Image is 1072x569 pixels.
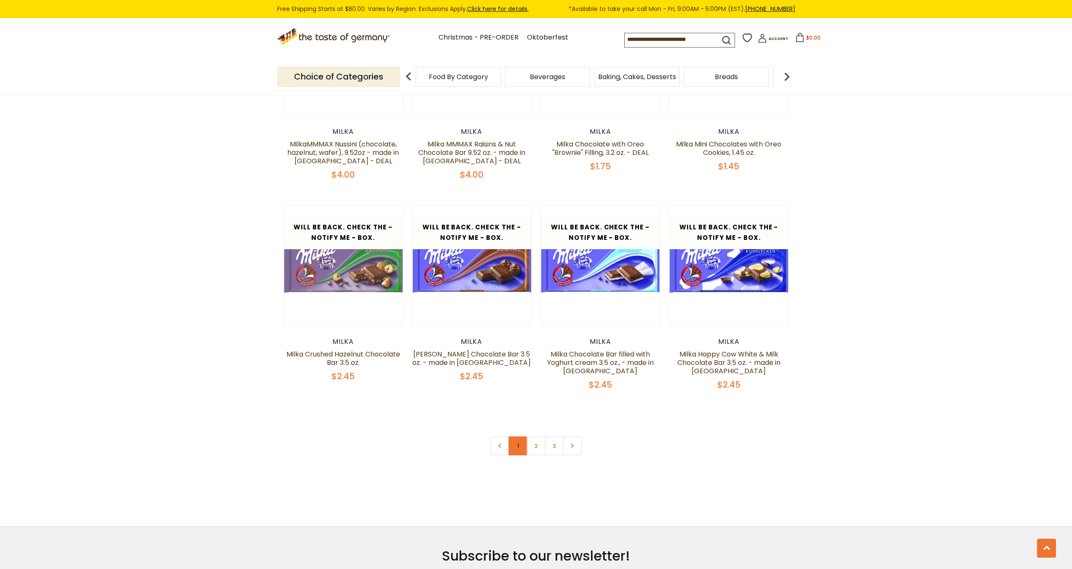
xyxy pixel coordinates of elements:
img: Milka [669,206,789,325]
a: Account [758,34,788,46]
span: $2.45 [460,370,483,382]
a: Beverages [530,74,565,80]
a: Milka Chocolate with Oreo "Brownie" Filling, 3.2 oz. - DEAL [552,139,649,157]
a: [PERSON_NAME] Chocolate Bar 3.5 oz. - made in [GEOGRAPHIC_DATA] [412,349,531,367]
a: Milka Chocolate Bar filled with Yoghurt cream 3.5 oz., - made in [GEOGRAPHIC_DATA] [547,349,654,376]
a: Milka Crushed Hazelnut Chocolate Bar 3.5 oz. [286,349,400,367]
p: Choice of Categories [277,66,400,87]
div: Milka [412,338,532,346]
a: Click here for details. [467,5,529,13]
span: $2.45 [717,379,741,391]
a: [PHONE_NUMBER] [745,5,795,13]
span: $4.00 [460,169,484,181]
img: previous arrow [400,68,417,85]
div: Milka [669,128,789,136]
a: Milka Mini Chocolates with Oreo Cookies, 1.45 oz. [676,139,781,157]
div: Milka [669,338,789,346]
span: *Available to take your call Mon - Fri, 9:00AM - 5:00PM (EST). [569,4,795,14]
span: $1.75 [590,160,611,172]
button: $0.00 [790,33,826,45]
a: 2 [527,436,545,455]
img: Milka [412,206,532,325]
a: Milka Happy Cow White & Milk Chocolate Bar 3.5 oz. - made in [GEOGRAPHIC_DATA] [677,349,781,376]
a: Milka MMMAX Raisins & Nut Chocolate Bar 9.52 oz. - made in [GEOGRAPHIC_DATA] - DEAL [418,139,525,166]
span: $0.00 [806,34,821,41]
a: Oktoberfest [527,32,568,43]
a: Baking, Cakes, Desserts [598,74,676,80]
span: $2.45 [589,379,612,391]
div: Milka [283,128,404,136]
img: next arrow [778,68,795,85]
a: 1 [508,436,527,455]
div: Milka [540,338,660,346]
a: Food By Category [429,74,488,80]
span: $1.45 [718,160,739,172]
img: Milka [541,206,660,325]
img: Milka [284,206,403,325]
div: Milka [540,128,660,136]
span: $2.45 [331,370,355,382]
a: Breads [715,74,738,80]
a: MilkaMMMAX Nussini (chocolate, hazelnut, wafer), 9.52oz - made in [GEOGRAPHIC_DATA] - DEAL [287,139,399,166]
h3: Subscribe to our newsletter! [248,548,825,564]
div: Milka [412,128,532,136]
a: 3 [545,436,564,455]
div: Free Shipping Starts at $80.00. Varies by Region. Exclusions Apply. [277,4,795,14]
a: Christmas - PRE-ORDER [438,32,519,43]
div: Milka [283,338,404,346]
span: Account [769,37,788,41]
span: $4.00 [331,169,355,181]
